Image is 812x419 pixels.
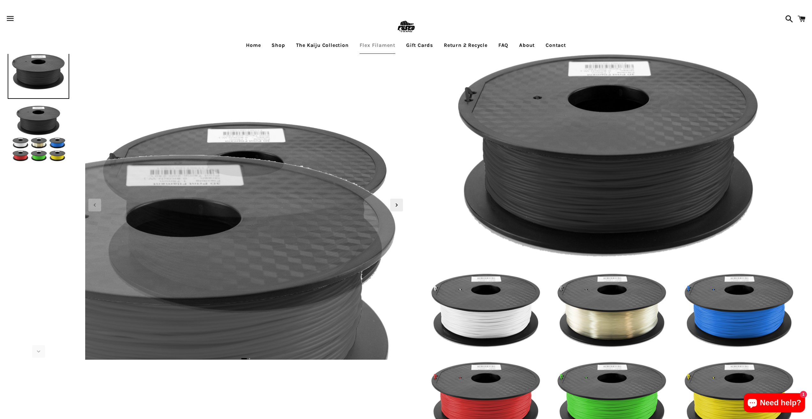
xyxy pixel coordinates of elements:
[401,37,438,53] a: Gift Cards
[355,37,400,53] a: Flex Filament
[241,37,265,53] a: Home
[541,37,571,53] a: Contact
[514,37,540,53] a: About
[8,102,69,164] img: [3D printed Shoes] - lightweight custom 3dprinted shoes sneakers sandals fused footwear
[390,199,403,211] div: Next slide
[291,37,354,53] a: The Kaiju Collection
[742,393,807,414] inbox-online-store-chat: Shopify online store chat
[241,358,247,359] span: Go to slide 1
[439,37,492,53] a: Return 2 Recycle
[249,358,250,359] span: Go to slide 2
[88,199,101,211] div: Previous slide
[494,37,513,53] a: FAQ
[267,37,290,53] a: Shop
[396,17,416,37] img: FUSEDfootwear
[8,37,69,99] img: [3D printed Shoes] - lightweight custom 3dprinted shoes sneakers sandals fused footwear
